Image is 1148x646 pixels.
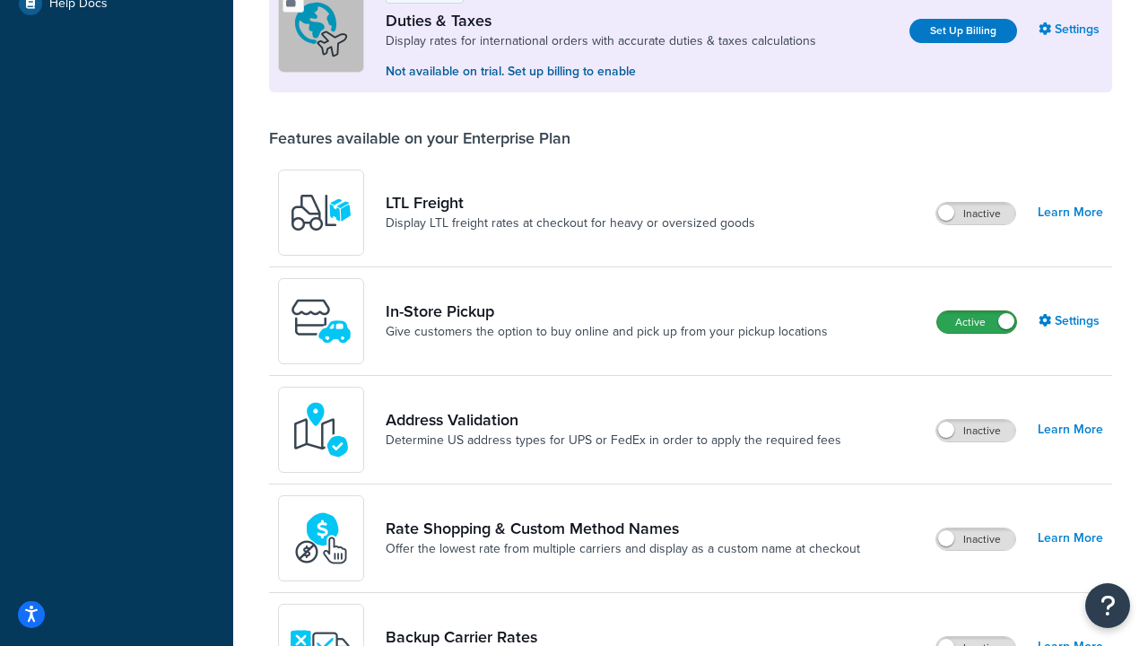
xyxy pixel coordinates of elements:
[1085,583,1130,628] button: Open Resource Center
[290,290,352,353] img: wfgcfpwTIucLEAAAAASUVORK5CYII=
[1038,200,1103,225] a: Learn More
[909,19,1017,43] a: Set Up Billing
[1039,17,1103,42] a: Settings
[386,11,816,31] a: Duties & Taxes
[386,540,860,558] a: Offer the lowest rate from multiple carriers and display as a custom name at checkout
[386,193,755,213] a: LTL Freight
[386,214,755,232] a: Display LTL freight rates at checkout for heavy or oversized goods
[386,519,860,538] a: Rate Shopping & Custom Method Names
[386,323,828,341] a: Give customers the option to buy online and pick up from your pickup locations
[290,507,352,570] img: icon-duo-feat-rate-shopping-ecdd8bed.png
[386,62,816,82] p: Not available on trial. Set up billing to enable
[386,410,841,430] a: Address Validation
[1038,526,1103,551] a: Learn More
[386,432,841,450] a: Determine US address types for UPS or FedEx in order to apply the required fees
[386,32,816,50] a: Display rates for international orders with accurate duties & taxes calculations
[1038,417,1103,442] a: Learn More
[937,311,1016,333] label: Active
[936,420,1015,441] label: Inactive
[386,301,828,321] a: In-Store Pickup
[290,398,352,461] img: kIG8fy0lQAAAABJRU5ErkJggg==
[936,528,1015,550] label: Inactive
[269,128,570,148] div: Features available on your Enterprise Plan
[290,181,352,244] img: y79ZsPf0fXUFUhFXDzUgf+ktZg5F2+ohG75+v3d2s1D9TjoU8PiyCIluIjV41seZevKCRuEjTPPOKHJsQcmKCXGdfprl3L4q7...
[936,203,1015,224] label: Inactive
[1039,309,1103,334] a: Settings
